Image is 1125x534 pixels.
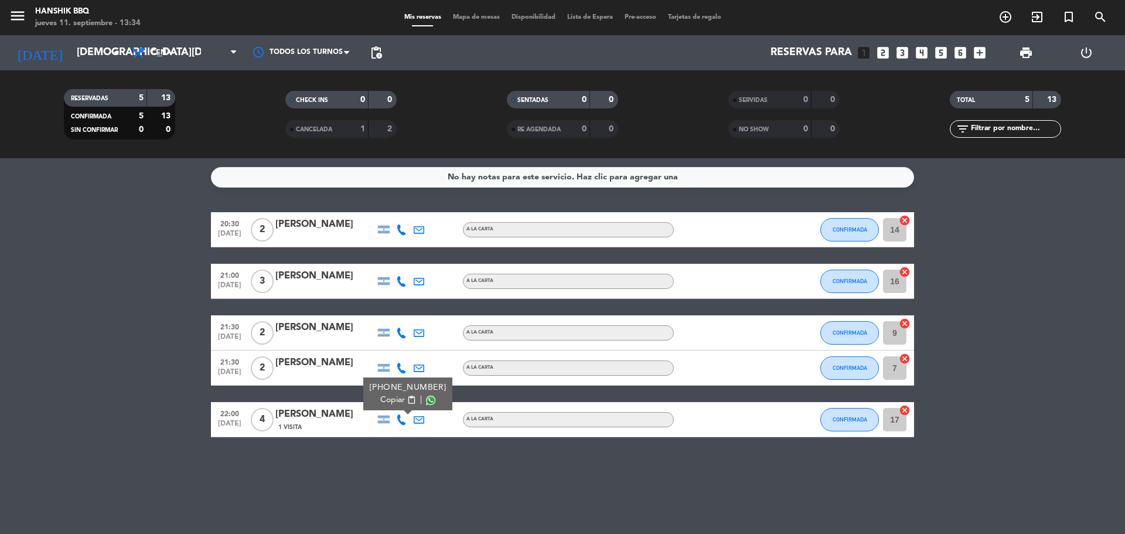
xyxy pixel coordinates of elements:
[619,14,662,21] span: Pre-acceso
[662,14,727,21] span: Tarjetas de regalo
[561,14,619,21] span: Lista de Espera
[215,368,244,382] span: [DATE]
[609,96,616,104] strong: 0
[998,10,1012,24] i: add_circle_outline
[447,14,506,21] span: Mapa de mesas
[466,365,493,370] span: A LA CARTA
[370,382,446,394] div: [PHONE_NUMBER]
[1062,10,1076,24] i: turned_in_not
[407,396,416,404] span: content_paste
[582,96,587,104] strong: 0
[9,7,26,25] i: menu
[1047,96,1059,104] strong: 13
[803,125,808,133] strong: 0
[251,408,274,431] span: 4
[899,266,911,278] i: cancel
[275,268,375,284] div: [PERSON_NAME]
[387,96,394,104] strong: 0
[517,127,561,132] span: RE AGENDADA
[71,96,108,101] span: RESERVADAS
[139,112,144,120] strong: 5
[899,404,911,416] i: cancel
[739,127,769,132] span: NO SHOW
[833,416,867,423] span: CONFIRMADA
[820,321,879,345] button: CONFIRMADA
[506,14,561,21] span: Disponibilidad
[380,394,416,406] button: Copiarcontent_paste
[970,123,1061,135] input: Filtrar por nombre...
[215,281,244,295] span: [DATE]
[820,356,879,380] button: CONFIRMADA
[251,321,274,345] span: 2
[609,125,616,133] strong: 0
[771,47,852,59] span: Reservas para
[215,319,244,333] span: 21:30
[803,96,808,104] strong: 0
[957,97,975,103] span: TOTAL
[109,46,123,60] i: arrow_drop_down
[275,320,375,335] div: [PERSON_NAME]
[369,46,383,60] span: pending_actions
[1079,46,1093,60] i: power_settings_new
[833,329,867,336] span: CONFIRMADA
[387,125,394,133] strong: 2
[466,330,493,335] span: A LA CARTA
[215,268,244,281] span: 21:00
[275,355,375,370] div: [PERSON_NAME]
[972,45,987,60] i: add_box
[35,6,141,18] div: Hanshik BBQ
[215,406,244,420] span: 22:00
[820,270,879,293] button: CONFIRMADA
[830,125,837,133] strong: 0
[820,218,879,242] button: CONFIRMADA
[251,218,274,242] span: 2
[1056,35,1116,70] div: LOG OUT
[420,394,422,406] span: |
[466,227,493,232] span: A LA CARTA
[215,216,244,230] span: 20:30
[275,407,375,422] div: [PERSON_NAME]
[1025,96,1029,104] strong: 5
[161,94,173,102] strong: 13
[275,217,375,232] div: [PERSON_NAME]
[360,125,365,133] strong: 1
[833,278,867,284] span: CONFIRMADA
[251,270,274,293] span: 3
[161,112,173,120] strong: 13
[278,423,302,432] span: 1 Visita
[956,122,970,136] i: filter_list
[448,171,678,184] div: No hay notas para este servicio. Haz clic para agregar una
[899,215,911,226] i: cancel
[380,394,405,406] span: Copiar
[833,226,867,233] span: CONFIRMADA
[215,230,244,243] span: [DATE]
[820,408,879,431] button: CONFIRMADA
[398,14,447,21] span: Mis reservas
[215,355,244,368] span: 21:30
[360,96,365,104] strong: 0
[953,45,968,60] i: looks_6
[1019,46,1033,60] span: print
[139,125,144,134] strong: 0
[151,49,172,57] span: Cena
[296,127,332,132] span: CANCELADA
[9,40,71,66] i: [DATE]
[296,97,328,103] span: CHECK INS
[875,45,891,60] i: looks_two
[833,365,867,371] span: CONFIRMADA
[856,45,871,60] i: looks_one
[899,353,911,365] i: cancel
[35,18,141,29] div: jueves 11. septiembre - 13:34
[166,125,173,134] strong: 0
[517,97,548,103] span: SENTADAS
[933,45,949,60] i: looks_5
[895,45,910,60] i: looks_3
[582,125,587,133] strong: 0
[899,318,911,329] i: cancel
[830,96,837,104] strong: 0
[215,333,244,346] span: [DATE]
[71,127,118,133] span: SIN CONFIRMAR
[739,97,768,103] span: SERVIDAS
[215,420,244,433] span: [DATE]
[1093,10,1107,24] i: search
